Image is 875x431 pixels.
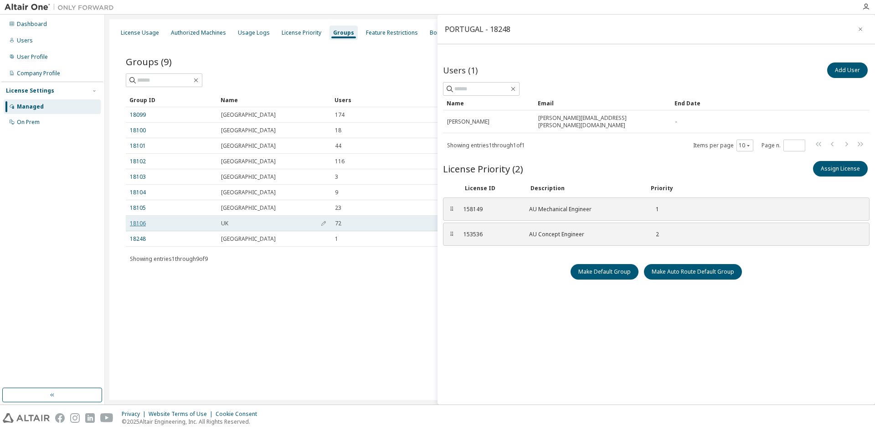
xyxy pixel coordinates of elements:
a: 18102 [130,158,146,165]
span: - [675,118,677,125]
div: AU Concept Engineer [529,231,638,238]
div: Group ID [129,93,213,107]
img: youtube.svg [100,413,113,423]
span: 72 [335,220,341,227]
span: 18 [335,127,341,134]
span: [GEOGRAPHIC_DATA] [221,127,276,134]
span: Users (1) [443,65,478,76]
span: [GEOGRAPHIC_DATA] [221,204,276,212]
a: 18104 [130,189,146,196]
div: 2 [649,231,659,238]
span: [GEOGRAPHIC_DATA] [221,235,276,243]
button: Assign License [813,161,868,177]
div: Managed [17,103,44,110]
div: License Settings [6,87,54,94]
div: Usage Logs [238,29,270,36]
button: Make Default Group [571,264,638,280]
span: [GEOGRAPHIC_DATA] [221,158,276,165]
div: Name [221,93,327,107]
a: 18105 [130,204,146,212]
a: 18099 [130,111,146,119]
span: 44 [335,142,341,150]
div: Description [530,185,640,192]
span: [GEOGRAPHIC_DATA] [221,142,276,150]
span: [GEOGRAPHIC_DATA] [221,173,276,181]
div: Users [17,37,33,44]
div: On Prem [17,119,40,126]
span: 23 [335,204,341,212]
a: 18103 [130,173,146,181]
div: 1 [649,206,659,213]
p: © 2025 Altair Engineering, Inc. All Rights Reserved. [122,418,262,426]
div: Users [335,93,829,107]
span: 116 [335,158,345,165]
button: 10 [739,142,751,149]
div: Borrow Settings [430,29,472,36]
span: Page n. [762,140,805,151]
a: 18100 [130,127,146,134]
span: [PERSON_NAME][EMAIL_ADDRESS][PERSON_NAME][DOMAIN_NAME] [538,114,667,129]
div: End Date [674,96,839,110]
div: Name [447,96,530,110]
div: 158149 [463,206,518,213]
span: Items per page [693,140,753,151]
div: Groups [333,29,354,36]
div: 153536 [463,231,518,238]
div: Privacy [122,410,149,418]
img: instagram.svg [70,413,80,423]
div: Company Profile [17,70,60,77]
a: 18101 [130,142,146,150]
span: Showing entries 1 through 1 of 1 [447,141,525,149]
button: Make Auto Route Default Group [644,264,742,280]
span: 3 [335,173,338,181]
div: Email [538,96,667,110]
div: License Usage [121,29,159,36]
span: Groups (9) [126,55,172,68]
a: 18106 [130,220,146,227]
div: Feature Restrictions [366,29,418,36]
span: 9 [335,189,338,196]
div: License Priority [282,29,321,36]
img: facebook.svg [55,413,65,423]
span: License Priority (2) [443,162,523,175]
div: Authorized Machines [171,29,226,36]
div: Cookie Consent [216,410,262,418]
div: User Profile [17,53,48,61]
span: 174 [335,111,345,119]
span: UK [221,220,228,227]
div: Priority [651,185,673,192]
img: Altair One [5,3,118,12]
div: PORTUGAL - 18248 [445,26,510,33]
img: altair_logo.svg [3,413,50,423]
div: Dashboard [17,21,47,28]
span: [GEOGRAPHIC_DATA] [221,189,276,196]
span: Showing entries 1 through 9 of 9 [130,255,208,263]
div: License ID [465,185,520,192]
div: ⠿ [449,231,454,238]
img: linkedin.svg [85,413,95,423]
span: 1 [335,235,338,243]
div: Website Terms of Use [149,410,216,418]
a: 18248 [130,235,146,243]
span: [PERSON_NAME] [447,118,489,125]
div: AU Mechanical Engineer [529,206,638,213]
div: ⠿ [449,206,454,213]
button: Add User [827,62,868,78]
span: [GEOGRAPHIC_DATA] [221,111,276,119]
